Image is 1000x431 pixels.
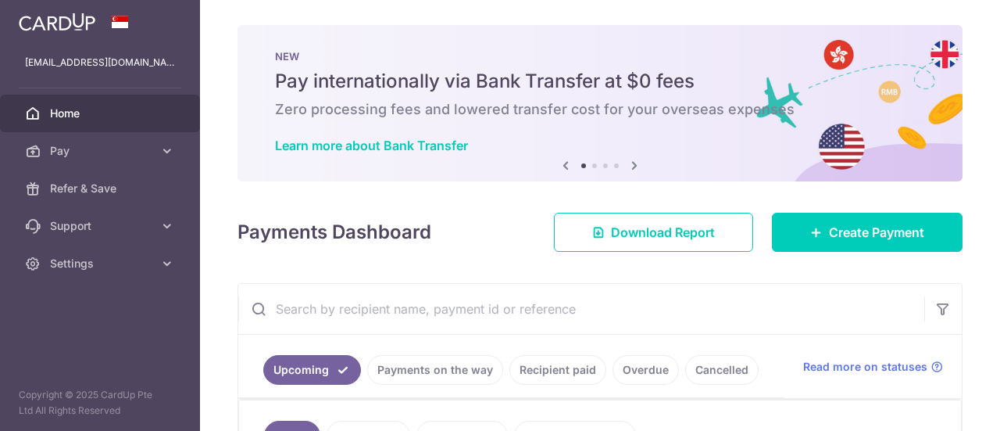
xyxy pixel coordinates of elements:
[275,50,925,63] p: NEW
[237,218,431,246] h4: Payments Dashboard
[829,223,924,242] span: Create Payment
[509,355,606,385] a: Recipient paid
[238,284,924,334] input: Search by recipient name, payment id or reference
[275,100,925,119] h6: Zero processing fees and lowered transfer cost for your overseas expenses
[25,55,175,70] p: [EMAIL_ADDRESS][DOMAIN_NAME]
[50,106,153,121] span: Home
[554,213,753,252] a: Download Report
[612,355,679,385] a: Overdue
[611,223,715,242] span: Download Report
[275,138,468,153] a: Learn more about Bank Transfer
[50,143,153,159] span: Pay
[263,355,361,385] a: Upcoming
[19,13,95,31] img: CardUp
[275,69,925,94] h5: Pay internationally via Bank Transfer at $0 fees
[685,355,759,385] a: Cancelled
[803,359,943,375] a: Read more on statuses
[50,256,153,271] span: Settings
[367,355,503,385] a: Payments on the way
[50,218,153,234] span: Support
[803,359,927,375] span: Read more on statuses
[237,25,962,181] img: Bank transfer banner
[772,213,962,252] a: Create Payment
[50,181,153,196] span: Refer & Save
